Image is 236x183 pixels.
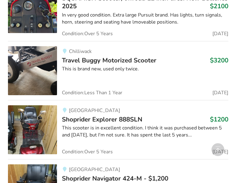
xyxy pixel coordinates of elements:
[8,100,228,159] a: mobility-shoprider explorer 888sln[GEOGRAPHIC_DATA]Shoprider Explorer 888SLN$1200This scooter is ...
[8,105,57,154] img: mobility-shoprider explorer 888sln
[212,90,228,95] span: [DATE]
[62,90,122,95] span: Condition: Less Than 1 Year
[62,115,142,124] span: Shoprider Explorer 888SLN
[8,46,57,95] img: mobility-travel buggy motorized scooter
[69,107,120,114] span: [GEOGRAPHIC_DATA]
[8,41,228,100] a: mobility-travel buggy motorized scooterChilliwackTravel Buggy Motorized Scooter$3200This is brand...
[210,2,228,10] h3: $2100
[62,56,156,65] span: Travel Buggy Motorized Scooter
[62,65,228,73] div: This is brand new, used only twice.
[69,48,92,55] span: Chilliwack
[210,115,228,123] h3: $1200
[62,31,113,36] span: Condition: Over 5 Years
[62,125,228,139] div: This scooter is in excellent condition. I think it was purchased between 5 and [DATE], but I'm no...
[62,149,113,154] span: Condition: Over 5 Years
[62,12,228,26] div: In very good condition. Extra large Pursuit brand. Has lights, turn signals, horn, steering and s...
[212,31,228,36] span: [DATE]
[210,56,228,64] h3: $3200
[69,166,120,173] span: [GEOGRAPHIC_DATA]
